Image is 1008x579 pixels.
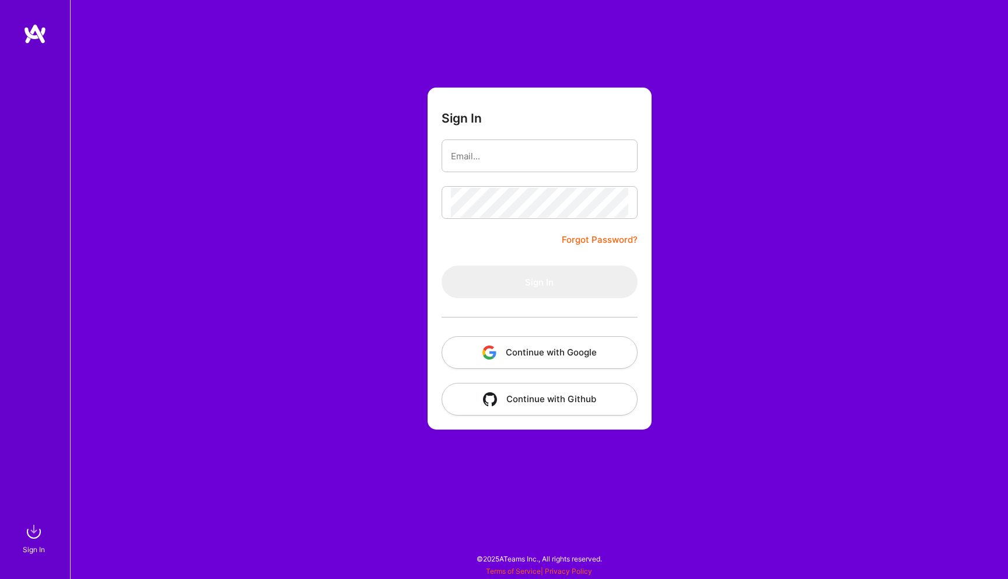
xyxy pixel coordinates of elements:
[23,23,47,44] img: logo
[24,520,45,556] a: sign inSign In
[451,141,628,171] input: Email...
[482,346,496,360] img: icon
[442,111,482,125] h3: Sign In
[442,266,638,298] button: Sign In
[442,383,638,416] button: Continue with Github
[562,233,638,247] a: Forgot Password?
[442,336,638,369] button: Continue with Google
[70,544,1008,573] div: © 2025 ATeams Inc., All rights reserved.
[483,392,497,406] img: icon
[22,520,45,543] img: sign in
[545,567,592,575] a: Privacy Policy
[486,567,541,575] a: Terms of Service
[23,543,45,556] div: Sign In
[486,567,592,575] span: |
